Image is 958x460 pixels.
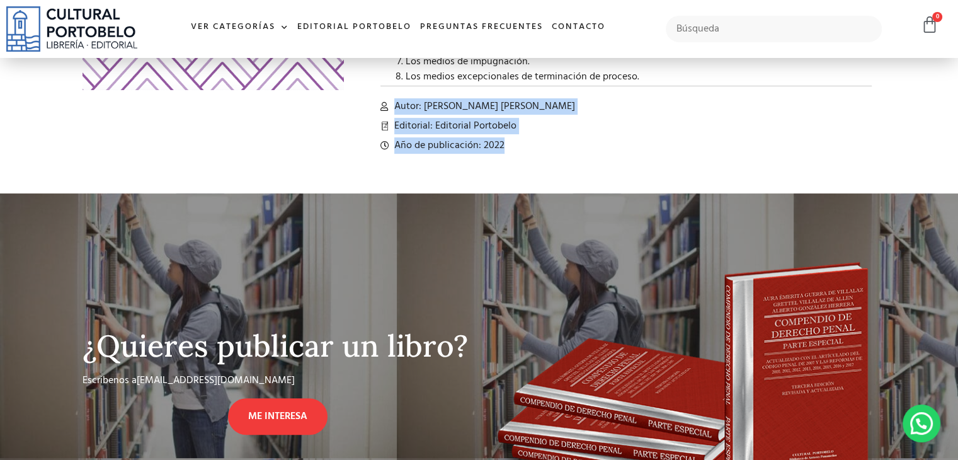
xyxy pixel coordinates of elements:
h2: ¿Quieres publicar un libro? [83,330,473,363]
li: Los medios excepcionales de terminación de proceso. [406,69,872,84]
span: 0 [932,12,942,22]
a: Preguntas frecuentes [416,14,547,41]
span: Editorial: Editorial Portobelo [391,118,516,134]
a: Editorial Portobelo [293,14,416,41]
a: ME INTERESA [228,398,328,435]
a: Contacto [547,14,610,41]
a: 0 [921,16,938,34]
span: Autor: [PERSON_NAME] [PERSON_NAME] [391,99,575,114]
span: ME INTERESA [248,409,307,424]
div: Escribenos a [83,373,460,398]
input: Búsqueda [666,16,882,42]
li: Los medios de impugnación. [406,54,872,69]
a: Ver Categorías [186,14,293,41]
a: [EMAIL_ADDRESS][DOMAIN_NAME] [137,372,295,389]
span: Año de publicación: 2022 [391,138,505,153]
